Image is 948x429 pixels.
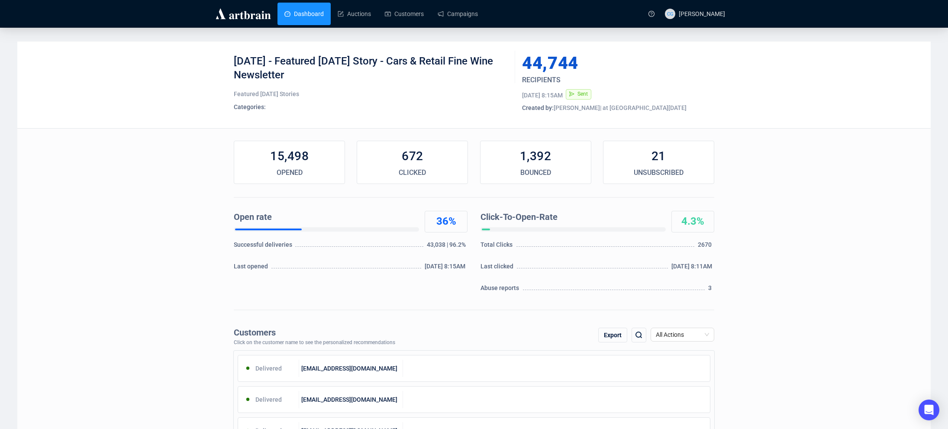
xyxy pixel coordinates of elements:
[438,3,478,25] a: Campaigns
[577,91,588,97] span: Sent
[603,168,714,178] div: UNSUBSCRIBED
[634,330,644,340] img: search.png
[234,103,266,110] span: Categories:
[357,168,468,178] div: CLICKED
[238,360,299,377] div: Delivered
[425,215,467,229] div: 36%
[234,90,509,98] div: Featured [DATE] Stories
[234,211,416,224] div: Open rate
[234,262,270,275] div: Last opened
[522,104,554,111] span: Created by:
[522,103,714,112] div: [PERSON_NAME] | at [GEOGRAPHIC_DATA][DATE]
[480,211,662,224] div: Click-To-Open-Rate
[671,262,714,275] div: [DATE] 8:11AM
[238,391,299,408] div: Delivered
[522,91,563,100] div: [DATE] 8:15AM
[480,284,522,297] div: Abuse reports
[656,328,709,341] span: All Actions
[480,240,515,253] div: Total Clicks
[234,55,509,81] div: [DATE] - Featured [DATE] Story - Cars & Retail Fine Wine Newsletter
[284,3,324,25] a: Dashboard
[522,75,681,85] div: RECIPIENTS
[698,240,714,253] div: 2670
[667,10,673,18] span: CG
[425,262,468,275] div: [DATE] 8:15AM
[214,7,272,21] img: logo
[234,148,345,165] div: 15,498
[598,328,627,342] div: Export
[672,215,714,229] div: 4.3%
[480,168,591,178] div: BOUNCED
[708,284,714,297] div: 3
[480,262,516,275] div: Last clicked
[679,10,725,17] span: [PERSON_NAME]
[234,240,294,253] div: Successful deliveries
[603,148,714,165] div: 21
[919,400,939,420] div: Open Intercom Messenger
[427,240,468,253] div: 43,038 | 96.2%
[385,3,424,25] a: Customers
[338,3,371,25] a: Auctions
[234,168,345,178] div: OPENED
[234,328,395,338] div: Customers
[299,391,403,408] div: [EMAIL_ADDRESS][DOMAIN_NAME]
[648,11,655,17] span: question-circle
[299,360,403,377] div: [EMAIL_ADDRESS][DOMAIN_NAME]
[234,340,395,346] div: Click on the customer name to see the personalized recommendations
[480,148,591,165] div: 1,392
[357,148,468,165] div: 672
[569,91,574,97] span: send
[522,55,674,72] div: 44,744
